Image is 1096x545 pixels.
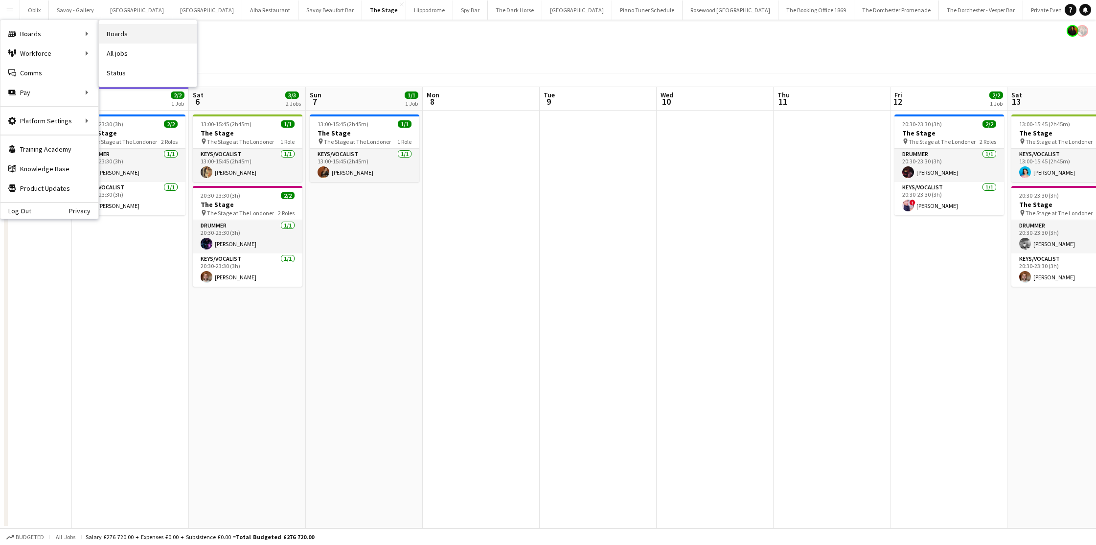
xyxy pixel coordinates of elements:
div: 20:30-23:30 (3h)2/2The Stage The Stage at The Londoner2 RolesDrummer1/120:30-23:30 (3h)[PERSON_NA... [193,186,302,287]
button: Piano Tuner Schedule [612,0,683,20]
span: 2 Roles [278,209,295,217]
span: Total Budgeted £276 720.00 [236,533,314,541]
span: The Stage at The Londoner [909,138,976,145]
app-card-role: Keys/Vocalist1/120:30-23:30 (3h)![PERSON_NAME] [76,182,185,215]
span: 12 [893,96,902,107]
app-card-role: Keys/Vocalist1/113:00-15:45 (2h45m)[PERSON_NAME] [193,149,302,182]
span: 20:30-23:30 (3h) [201,192,240,199]
button: Savoy - Gallery [49,0,102,20]
div: 1 Job [171,100,184,107]
a: Privacy [69,207,98,215]
button: The Booking Office 1869 [778,0,854,20]
div: Pay [0,83,98,102]
app-card-role: Drummer1/120:30-23:30 (3h)[PERSON_NAME] [193,220,302,253]
span: 1/1 [405,91,418,99]
span: Fri [894,91,902,99]
span: The Stage at The Londoner [1026,138,1093,145]
span: 2/2 [982,120,996,128]
span: The Stage at The Londoner [90,138,157,145]
a: Knowledge Base [0,159,98,179]
span: 11 [776,96,790,107]
button: The Dark Horse [488,0,542,20]
div: 2 Jobs [286,100,301,107]
span: 20:30-23:30 (3h) [1019,192,1059,199]
span: 13 [1010,96,1022,107]
span: Thu [777,91,790,99]
app-user-avatar: Rosie Skuse [1076,25,1088,37]
span: The Stage at The Londoner [1026,209,1093,217]
h3: The Stage [193,129,302,137]
app-card-role: Keys/Vocalist1/113:00-15:45 (2h45m)[PERSON_NAME] [310,149,419,182]
span: Mon [427,91,439,99]
span: 1/1 [398,120,411,128]
app-card-role: Keys/Vocalist1/120:30-23:30 (3h)[PERSON_NAME] [193,253,302,287]
span: 2 Roles [980,138,996,145]
div: Workforce [0,44,98,63]
span: Wed [661,91,673,99]
app-card-role: Keys/Vocalist1/120:30-23:30 (3h)![PERSON_NAME] [894,182,1004,215]
app-job-card: 13:00-15:45 (2h45m)1/1The Stage The Stage at The Londoner1 RoleKeys/Vocalist1/113:00-15:45 (2h45m... [193,114,302,182]
button: The Dorchester Promenade [854,0,939,20]
span: 1 Role [280,138,295,145]
span: 1 Role [397,138,411,145]
div: Salary £276 720.00 + Expenses £0.00 + Subsistence £0.00 = [86,533,314,541]
span: The Stage at The Londoner [324,138,391,145]
button: Spy Bar [453,0,488,20]
div: Platform Settings [0,111,98,131]
app-user-avatar: Celine Amara [1067,25,1078,37]
span: Sat [193,91,204,99]
div: 1 Job [405,100,418,107]
app-job-card: 13:00-15:45 (2h45m)1/1The Stage The Stage at The Londoner1 RoleKeys/Vocalist1/113:00-15:45 (2h45m... [310,114,419,182]
span: 7 [308,96,321,107]
span: 6 [191,96,204,107]
span: 13:00-15:45 (2h45m) [318,120,368,128]
span: 2/2 [171,91,184,99]
button: Private Events [1023,0,1074,20]
a: Comms [0,63,98,83]
h3: The Stage [894,129,1004,137]
span: 8 [425,96,439,107]
app-job-card: 20:30-23:30 (3h)2/2The Stage The Stage at The Londoner2 RolesDrummer1/120:30-23:30 (3h)[PERSON_NA... [76,114,185,215]
span: Budgeted [16,534,44,541]
div: 1 Job [990,100,1003,107]
button: The Stage [362,0,406,20]
span: 1/1 [281,120,295,128]
span: 2/2 [281,192,295,199]
app-card-role: Drummer1/120:30-23:30 (3h)[PERSON_NAME] [76,149,185,182]
button: The Dorchester - Vesper Bar [939,0,1023,20]
a: Training Academy [0,139,98,159]
span: All jobs [54,533,77,541]
span: 2/2 [989,91,1003,99]
button: [GEOGRAPHIC_DATA] [542,0,612,20]
a: Log Out [0,207,31,215]
button: Hippodrome [406,0,453,20]
h3: The Stage [76,129,185,137]
span: 13:00-15:45 (2h45m) [201,120,251,128]
button: Rosewood [GEOGRAPHIC_DATA] [683,0,778,20]
a: Product Updates [0,179,98,198]
app-card-role: Drummer1/120:30-23:30 (3h)[PERSON_NAME] [894,149,1004,182]
button: Savoy Beaufort Bar [298,0,362,20]
span: 20:30-23:30 (3h) [84,120,123,128]
button: [GEOGRAPHIC_DATA] [172,0,242,20]
span: Tue [544,91,555,99]
span: 2/2 [164,120,178,128]
span: 9 [542,96,555,107]
button: Alba Restaurant [242,0,298,20]
a: Status [99,63,197,83]
span: Sat [1011,91,1022,99]
span: Sun [310,91,321,99]
span: ! [910,200,915,205]
button: Budgeted [5,532,46,543]
span: 3/3 [285,91,299,99]
a: Boards [99,24,197,44]
button: Oblix [20,0,49,20]
h3: The Stage [310,129,419,137]
span: 13:00-15:45 (2h45m) [1019,120,1070,128]
a: All jobs [99,44,197,63]
app-job-card: 20:30-23:30 (3h)2/2The Stage The Stage at The Londoner2 RolesDrummer1/120:30-23:30 (3h)[PERSON_NA... [894,114,1004,215]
